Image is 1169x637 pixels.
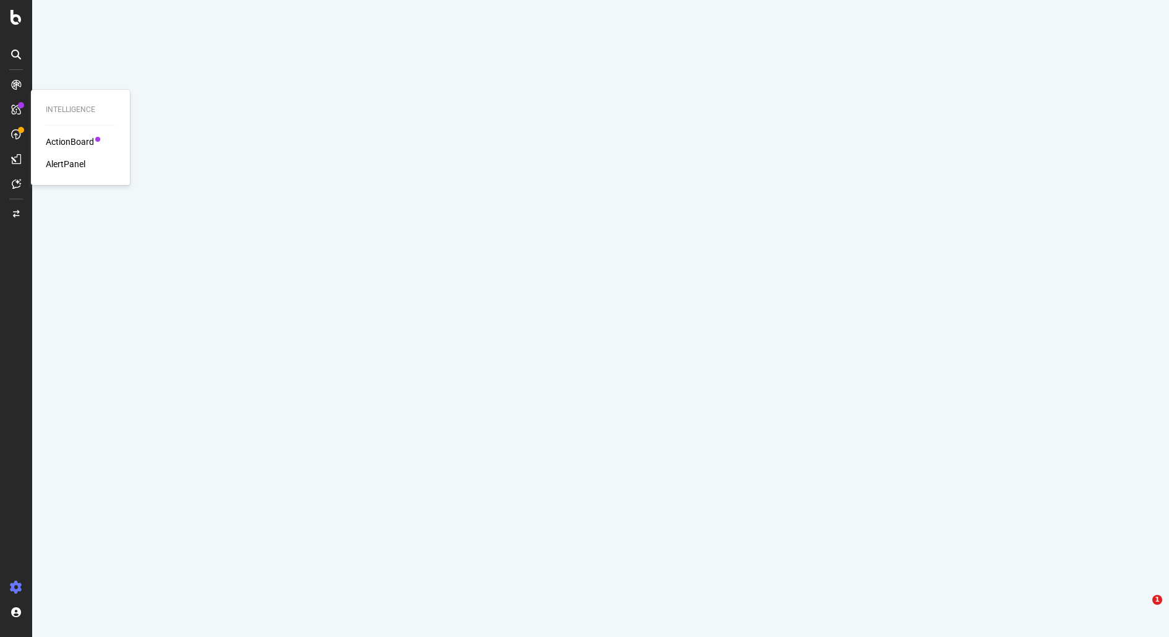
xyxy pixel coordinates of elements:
a: ActionBoard [46,136,94,148]
div: Intelligence [46,105,115,115]
a: AlertPanel [46,158,85,170]
iframe: Intercom live chat [1127,595,1157,625]
span: 1 [1152,595,1162,605]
